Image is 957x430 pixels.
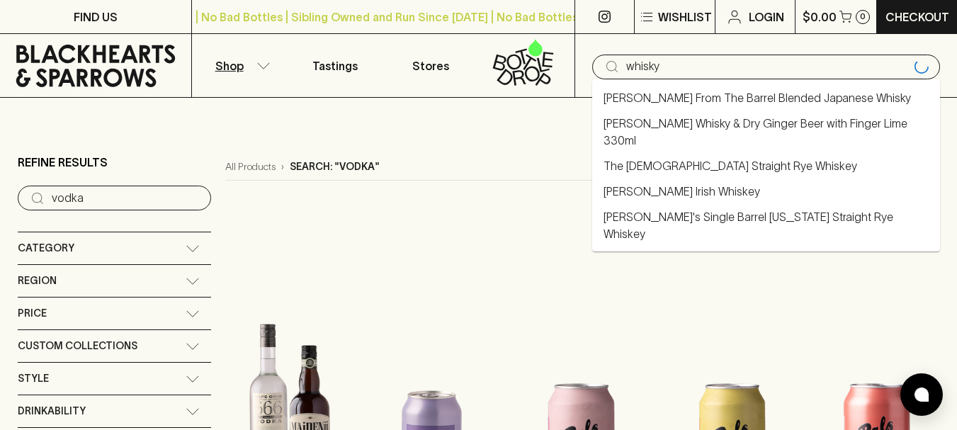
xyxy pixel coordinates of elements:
[18,265,211,297] div: Region
[312,57,358,74] p: Tastings
[215,57,244,74] p: Shop
[18,395,211,427] div: Drinkability
[604,208,929,242] a: [PERSON_NAME]'s Single Barrel [US_STATE] Straight Rye Whiskey
[18,337,137,355] span: Custom Collections
[604,89,911,106] a: [PERSON_NAME] From The Barrel Blended Japanese Whisky
[18,154,108,171] p: Refine Results
[658,9,712,26] p: Wishlist
[18,363,211,395] div: Style
[18,272,57,290] span: Region
[604,157,857,174] a: The [DEMOGRAPHIC_DATA] Straight Rye Whiskey
[18,370,49,387] span: Style
[290,159,380,174] p: Search: "vodka"
[749,9,784,26] p: Login
[18,305,47,322] span: Price
[885,9,949,26] p: Checkout
[914,387,929,402] img: bubble-icon
[604,115,929,149] a: [PERSON_NAME] Whisky & Dry Ginger Beer with Finger Lime 330ml
[383,34,479,97] a: Stores
[18,298,211,329] div: Price
[225,159,276,174] a: All Products
[18,330,211,362] div: Custom Collections
[860,13,866,21] p: 0
[281,159,284,174] p: ›
[288,34,383,97] a: Tastings
[18,402,86,420] span: Drinkability
[18,232,211,264] div: Category
[52,187,200,210] input: Try “Pinot noir”
[192,34,288,97] button: Shop
[626,55,909,78] input: Try "Pinot noir"
[803,9,837,26] p: $0.00
[18,239,74,257] span: Category
[604,251,788,268] a: [PERSON_NAME] Single Malt Whisky
[604,183,760,200] a: [PERSON_NAME] Irish Whiskey
[74,9,118,26] p: FIND US
[412,57,449,74] p: Stores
